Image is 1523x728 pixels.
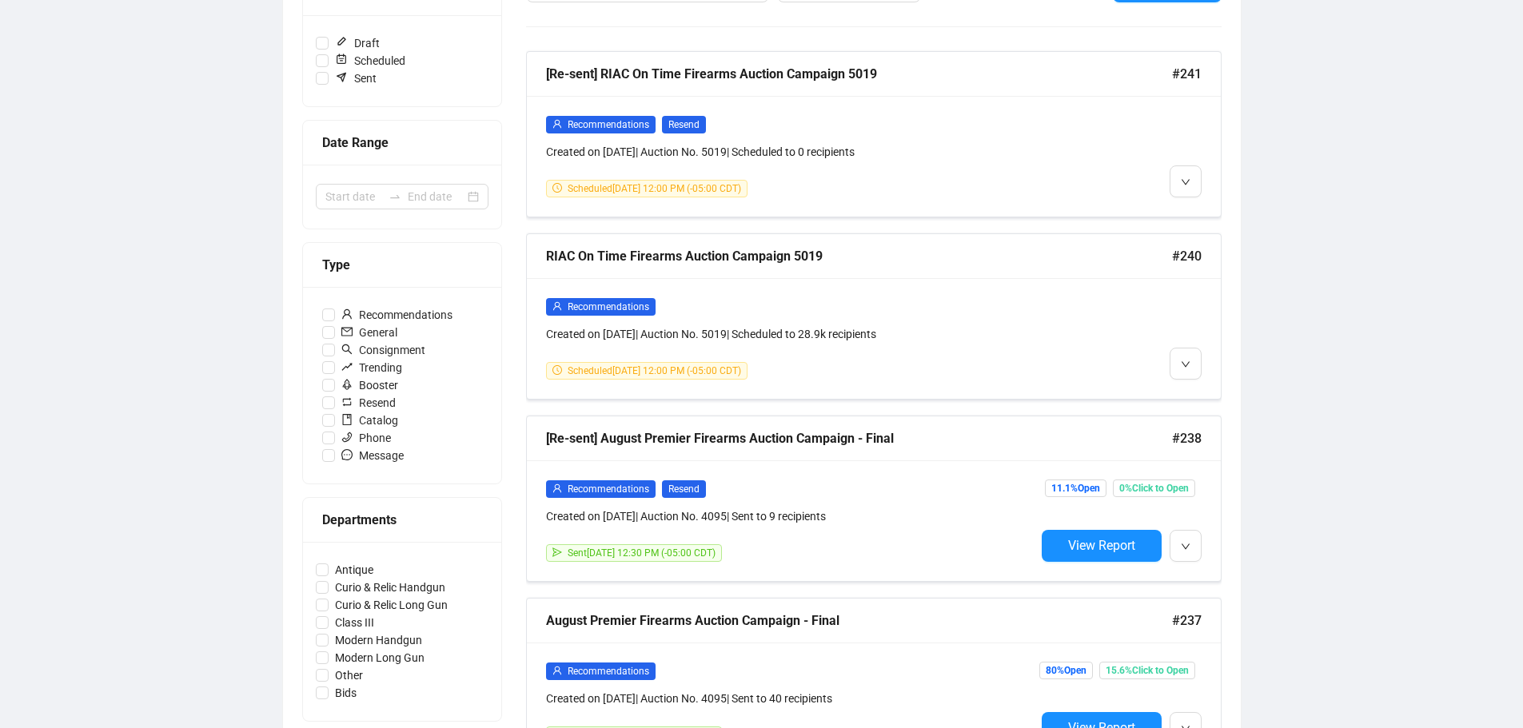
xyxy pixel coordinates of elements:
[1172,611,1202,631] span: #237
[568,365,741,376] span: Scheduled [DATE] 12:00 PM (-05:00 CDT)
[546,507,1035,525] div: Created on [DATE] | Auction No. 4095 | Sent to 9 recipients
[546,325,1035,343] div: Created on [DATE] | Auction No. 5019 | Scheduled to 28.9k recipients
[552,301,562,311] span: user
[335,394,402,412] span: Resend
[329,579,452,596] span: Curio & Relic Handgun
[329,561,380,579] span: Antique
[1113,479,1195,497] span: 0% Click to Open
[329,596,454,614] span: Curio & Relic Long Gun
[546,143,1035,161] div: Created on [DATE] | Auction No. 5019 | Scheduled to 0 recipients
[552,483,562,493] span: user
[552,183,562,193] span: clock-circle
[341,449,353,460] span: message
[546,690,1035,707] div: Created on [DATE] | Auction No. 4095 | Sent to 40 recipients
[341,432,353,443] span: phone
[341,379,353,390] span: rocket
[322,133,482,153] div: Date Range
[526,416,1222,582] a: [Re-sent] August Premier Firearms Auction Campaign - Final#238userRecommendationsResendCreated on...
[329,614,381,631] span: Class III
[341,396,353,408] span: retweet
[1181,177,1190,187] span: down
[526,51,1222,217] a: [Re-sent] RIAC On Time Firearms Auction Campaign 5019#241userRecommendationsResendCreated on [DAT...
[546,64,1172,84] div: [Re-sent] RIAC On Time Firearms Auction Campaign 5019
[389,190,401,203] span: to
[329,631,429,649] span: Modern Handgun
[329,70,383,87] span: Sent
[568,301,649,312] span: Recommendations
[329,34,386,52] span: Draft
[341,344,353,355] span: search
[1181,542,1190,551] span: down
[325,188,382,205] input: Start date
[1045,479,1106,497] span: 11.1% Open
[546,246,1172,266] div: RIAC On Time Firearms Auction Campaign 5019
[335,429,397,447] span: Phone
[389,190,401,203] span: swap-right
[1172,246,1202,266] span: #240
[1181,360,1190,369] span: down
[335,306,459,324] span: Recommendations
[662,116,706,133] span: Resend
[1172,428,1202,448] span: #238
[329,666,369,684] span: Other
[662,480,706,498] span: Resend
[341,414,353,425] span: book
[329,649,431,666] span: Modern Long Gun
[568,483,649,495] span: Recommendations
[341,326,353,337] span: mail
[552,119,562,129] span: user
[329,684,363,702] span: Bids
[341,361,353,372] span: rise
[335,324,404,341] span: General
[568,666,649,677] span: Recommendations
[568,547,716,559] span: Sent [DATE] 12:30 PM (-05:00 CDT)
[335,412,405,429] span: Catalog
[322,255,482,275] div: Type
[552,365,562,375] span: clock-circle
[546,428,1172,448] div: [Re-sent] August Premier Firearms Auction Campaign - Final
[568,119,649,130] span: Recommendations
[1068,538,1135,553] span: View Report
[552,666,562,675] span: user
[335,376,405,394] span: Booster
[1039,662,1093,679] span: 80% Open
[568,183,741,194] span: Scheduled [DATE] 12:00 PM (-05:00 CDT)
[552,547,562,557] span: send
[1099,662,1195,679] span: 15.6% Click to Open
[335,447,410,464] span: Message
[335,359,409,376] span: Trending
[1042,530,1162,562] button: View Report
[322,510,482,530] div: Departments
[329,52,412,70] span: Scheduled
[408,188,464,205] input: End date
[526,233,1222,400] a: RIAC On Time Firearms Auction Campaign 5019#240userRecommendationsCreated on [DATE]| Auction No. ...
[546,611,1172,631] div: August Premier Firearms Auction Campaign - Final
[1172,64,1202,84] span: #241
[341,308,353,320] span: user
[335,341,432,359] span: Consignment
